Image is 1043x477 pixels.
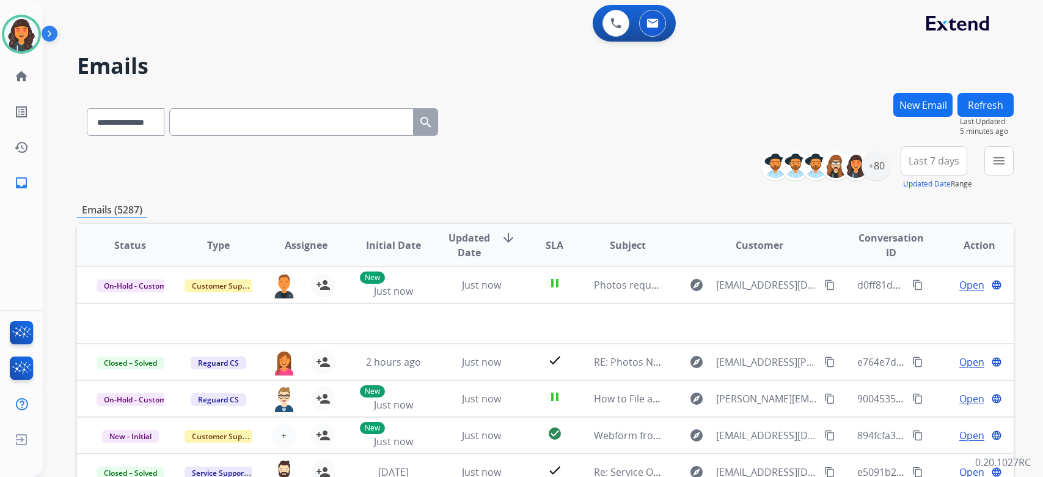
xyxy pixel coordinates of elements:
span: Just now [374,284,413,298]
mat-icon: content_copy [912,357,923,368]
span: Subject [610,238,646,253]
p: 0.20.1027RC [975,455,1031,470]
mat-icon: content_copy [912,430,923,441]
span: On-Hold - Customer [97,279,181,292]
mat-icon: person_add [316,428,331,443]
span: Just now [374,398,413,412]
mat-icon: content_copy [912,393,923,404]
mat-icon: pause [547,276,562,290]
span: Just now [462,392,501,405]
mat-icon: pause [547,390,562,404]
mat-icon: list_alt [14,105,29,119]
mat-icon: check [547,353,562,368]
p: Emails (5287) [77,202,147,218]
mat-icon: history [14,140,29,155]
mat-icon: person_add [316,355,331,369]
p: New [360,385,385,398]
th: Action [926,224,1014,267]
mat-icon: arrow_downward [501,231,516,245]
mat-icon: explore [689,355,704,369]
span: [EMAIL_ADDRESS][DOMAIN_NAME] [716,278,818,292]
img: agent-avatar [272,273,296,298]
button: Last 7 days [901,146,967,176]
span: Just now [374,435,413,448]
span: [EMAIL_ADDRESS][DOMAIN_NAME] [716,428,818,443]
span: New - Initial [102,430,159,443]
mat-icon: inbox [14,176,29,190]
span: [PERSON_NAME][EMAIL_ADDRESS][PERSON_NAME][DOMAIN_NAME] [716,391,818,406]
span: Open [959,355,984,369]
p: New [360,422,385,434]
mat-icon: language [991,430,1002,441]
span: 894fcfa3-8237-44e4-8d13-ee0e9ac7130d [857,429,1041,442]
mat-icon: home [14,69,29,84]
mat-icon: content_copy [824,279,835,290]
mat-icon: search [419,115,433,130]
button: Refresh [957,93,1014,117]
span: Photos required for your Extend claim [594,278,770,292]
mat-icon: content_copy [912,279,923,290]
img: avatar [4,17,38,51]
span: Conversation ID [857,231,925,260]
span: Open [959,278,984,292]
mat-icon: content_copy [824,393,835,404]
mat-icon: language [991,393,1002,404]
mat-icon: person_add [316,391,331,406]
span: Last 7 days [909,158,959,163]
img: agent-avatar [272,350,296,375]
mat-icon: explore [689,278,704,292]
mat-icon: person_add [316,278,331,292]
button: + [272,423,296,448]
span: Assignee [285,238,328,253]
mat-icon: explore [689,428,704,443]
span: How to File a Claim [594,392,681,405]
span: 5 minutes ago [960,127,1014,136]
mat-icon: language [991,357,1002,368]
span: Customer [736,238,783,253]
span: Just now [462,278,501,292]
mat-icon: check_circle [547,426,562,441]
span: Initial Date [366,238,421,253]
mat-icon: content_copy [824,430,835,441]
span: + [281,428,287,443]
span: Last Updated: [960,117,1014,127]
p: New [360,272,385,284]
span: Open [959,428,984,443]
span: Type [207,238,230,253]
span: On-Hold - Customer [97,393,181,406]
span: Reguard CS [191,393,246,406]
span: Open [959,391,984,406]
span: Closed – Solved [97,357,164,369]
h2: Emails [77,54,1014,78]
span: d0ff81da-f3ed-4d6a-af63-dcf152c2fedd [857,278,1034,292]
span: 2 hours ago [366,355,421,369]
mat-icon: language [991,279,1002,290]
span: Customer Support [185,279,264,292]
button: New Email [893,93,953,117]
span: SLA [546,238,563,253]
span: RE: Photos Needed [594,355,682,369]
mat-icon: content_copy [824,357,835,368]
span: Just now [462,355,501,369]
span: Just now [462,429,501,442]
span: Reguard CS [191,357,246,369]
span: Webform from [EMAIL_ADDRESS][DOMAIN_NAME] on [DATE] [594,429,871,442]
span: Status [114,238,146,253]
button: Updated Date [903,179,951,189]
span: [EMAIL_ADDRESS][PERSON_NAME][DOMAIN_NAME] [716,355,818,369]
span: Range [903,179,972,189]
mat-icon: menu [992,153,1006,168]
img: agent-avatar [272,386,296,412]
div: +80 [862,151,891,180]
mat-icon: explore [689,391,704,406]
span: Updated Date [448,231,491,260]
span: Customer Support [185,430,264,443]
